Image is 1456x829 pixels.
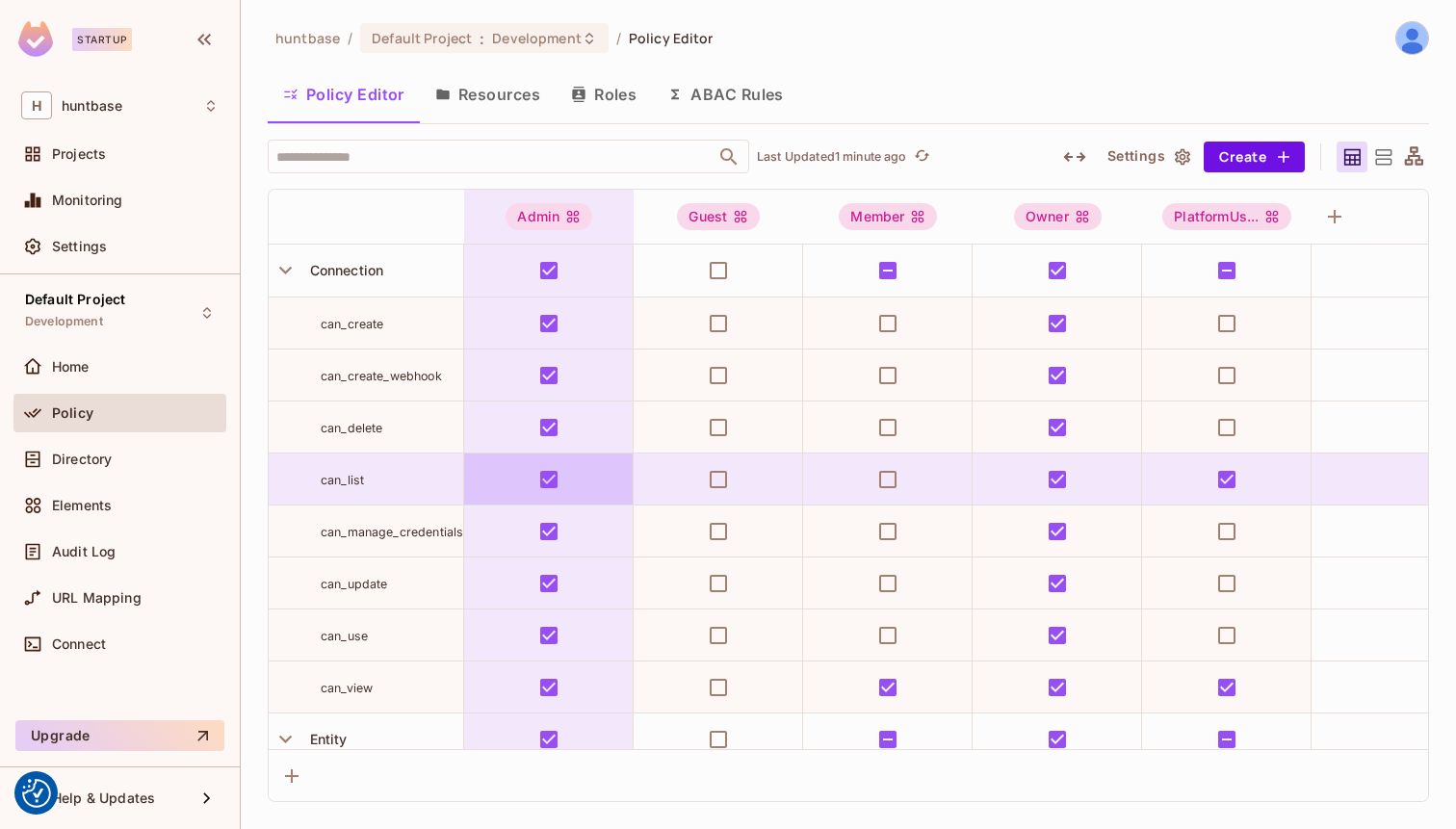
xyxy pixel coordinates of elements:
button: refresh [911,145,934,168]
span: URL Mapping [52,590,142,606]
span: Policy [52,405,93,421]
span: H [21,91,52,119]
div: Admin [506,203,592,230]
button: Create [1204,142,1305,172]
span: Policy Editor [629,29,714,47]
span: Default Project [25,292,125,307]
button: Policy Editor [268,70,420,118]
span: can_manage_credentials [321,525,463,539]
button: Open [715,143,742,170]
span: refresh [914,147,930,167]
div: Member [839,203,937,230]
span: Workspace: huntbase [62,98,122,114]
span: can_update [321,577,388,591]
span: Home [52,359,90,375]
p: Last Updated 1 minute ago [757,149,907,165]
div: PlatformUs... [1162,203,1291,230]
img: Revisit consent button [22,779,51,808]
div: Startup [72,28,132,51]
span: Monitoring [52,193,123,208]
li: / [616,29,621,47]
span: Connect [52,636,106,652]
span: can_create [321,317,384,331]
button: Roles [556,70,652,118]
span: Settings [52,239,107,254]
button: Resources [420,70,556,118]
span: Directory [52,452,112,467]
button: Settings [1100,142,1196,172]
img: Ravindra Bangrawa [1396,22,1428,54]
span: can_delete [321,421,383,435]
span: Click to refresh data [907,145,934,168]
span: Development [492,29,581,47]
span: : [479,31,485,46]
div: Owner [1014,203,1102,230]
span: PlatformUser [1162,203,1291,230]
span: Entity [302,731,348,747]
div: Guest [677,203,760,230]
span: Help & Updates [52,790,155,806]
button: ABAC Rules [652,70,799,118]
span: Elements [52,498,112,513]
li: / [348,29,352,47]
span: can_use [321,629,368,643]
span: can_view [321,681,373,695]
span: Connection [302,262,384,278]
button: Consent Preferences [22,779,51,808]
span: Audit Log [52,544,116,559]
span: can_create_webhook [321,369,442,383]
span: Development [25,314,103,329]
span: the active workspace [275,29,340,47]
span: can_list [321,473,364,487]
img: SReyMgAAAABJRU5ErkJggg== [18,21,53,57]
span: Projects [52,146,106,162]
span: Default Project [372,29,472,47]
button: Upgrade [15,720,224,751]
